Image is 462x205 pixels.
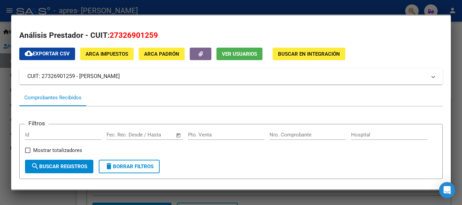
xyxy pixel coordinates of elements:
span: Buscar Registros [31,163,87,170]
span: Mostrar totalizadores [33,146,82,154]
mat-icon: search [31,162,39,170]
span: Exportar CSV [25,51,70,57]
button: Exportar CSV [19,48,75,60]
input: Fecha inicio [107,132,134,138]
button: ARCA Padrón [139,48,185,60]
span: ARCA Padrón [144,51,179,57]
div: Open Intercom Messenger [439,182,455,198]
input: Fecha fin [140,132,173,138]
h2: Análisis Prestador - CUIT: [19,30,443,41]
button: Buscar en Integración [273,48,345,60]
mat-expansion-panel-header: CUIT: 27326901259 - [PERSON_NAME] [19,68,443,84]
div: Comprobantes Recibidos [24,94,82,102]
mat-panel-title: CUIT: 27326901259 - [PERSON_NAME] [27,72,426,80]
span: Buscar en Integración [278,51,340,57]
span: 27326901259 [110,31,158,40]
button: Open calendar [175,131,183,139]
span: Borrar Filtros [105,163,154,170]
span: ARCA Impuestos [86,51,128,57]
span: Ver Usuarios [222,51,257,57]
button: Buscar Registros [25,160,93,173]
h3: Filtros [25,119,48,128]
mat-icon: cloud_download [25,49,33,57]
button: Ver Usuarios [216,48,262,60]
mat-icon: delete [105,162,113,170]
button: Borrar Filtros [99,160,160,173]
button: ARCA Impuestos [80,48,134,60]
